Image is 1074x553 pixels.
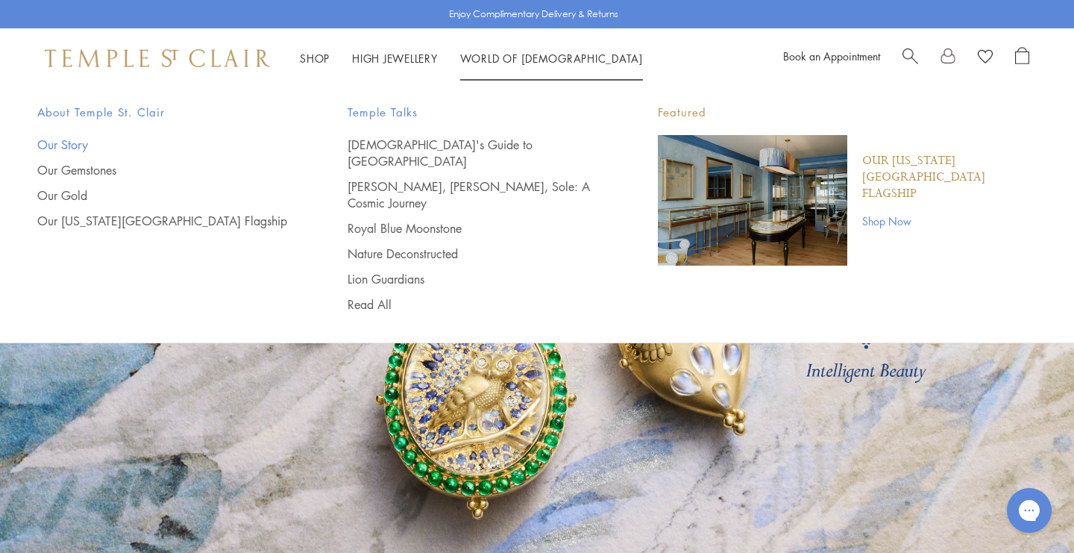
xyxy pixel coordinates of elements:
[658,103,1037,122] p: Featured
[902,47,918,69] a: Search
[783,49,880,63] a: Book an Appointment
[37,162,288,178] a: Our Gemstones
[348,220,598,237] a: Royal Blue Moonstone
[460,51,643,66] a: World of [DEMOGRAPHIC_DATA]World of [DEMOGRAPHIC_DATA]
[348,178,598,211] a: [PERSON_NAME], [PERSON_NAME], Sole: A Cosmic Journey
[348,296,598,313] a: Read All
[348,103,598,122] span: Temple Talks
[45,49,270,67] img: Temple St. Clair
[348,271,598,287] a: Lion Guardians
[37,213,288,229] a: Our [US_STATE][GEOGRAPHIC_DATA] Flagship
[37,137,288,153] a: Our Story
[37,187,288,204] a: Our Gold
[449,7,618,22] p: Enjoy Complimentary Delivery & Returns
[1015,47,1029,69] a: Open Shopping Bag
[348,137,598,169] a: [DEMOGRAPHIC_DATA]'s Guide to [GEOGRAPHIC_DATA]
[862,153,1037,202] a: Our [US_STATE][GEOGRAPHIC_DATA] Flagship
[300,49,643,68] nav: Main navigation
[300,51,330,66] a: ShopShop
[348,246,598,262] a: Nature Deconstructed
[862,213,1037,229] a: Shop Now
[37,103,288,122] span: About Temple St. Clair
[978,47,993,69] a: View Wishlist
[999,483,1059,538] iframe: Gorgias live chat messenger
[352,51,438,66] a: High JewelleryHigh Jewellery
